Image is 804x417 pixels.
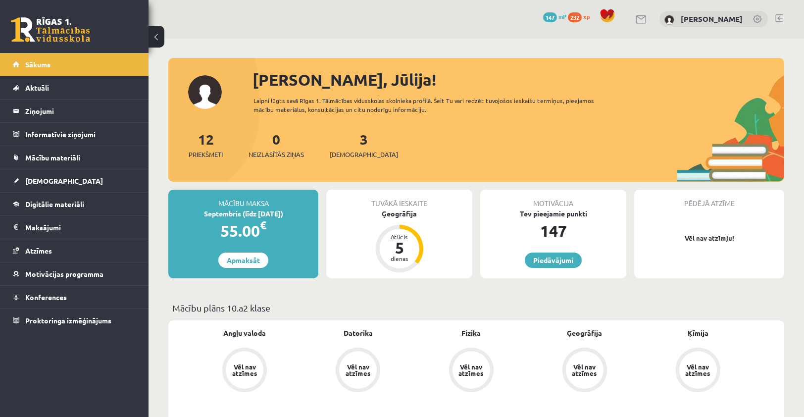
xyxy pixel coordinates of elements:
[639,233,779,243] p: Vēl nav atzīmju!
[301,348,415,394] a: Vēl nav atzīmes
[189,130,223,159] a: 12Priekšmeti
[168,219,318,243] div: 55.00
[525,253,582,268] a: Piedāvājumi
[457,364,485,376] div: Vēl nav atzīmes
[415,348,528,394] a: Vēl nav atzīmes
[260,218,266,232] span: €
[568,12,582,22] span: 232
[25,216,136,239] legend: Maksājumi
[385,256,414,261] div: dienas
[688,328,708,338] a: Ķīmija
[684,364,712,376] div: Vēl nav atzīmes
[13,286,136,309] a: Konferences
[571,364,599,376] div: Vēl nav atzīmes
[641,348,754,394] a: Vēl nav atzīmes
[218,253,268,268] a: Apmaksāt
[13,216,136,239] a: Maksājumi
[25,60,50,69] span: Sākums
[543,12,566,20] a: 147 mP
[168,208,318,219] div: Septembris (līdz [DATE])
[25,83,49,92] span: Aktuāli
[664,15,674,25] img: Jūlija Volkova
[543,12,557,22] span: 147
[461,328,481,338] a: Fizika
[568,12,595,20] a: 232 xp
[326,208,472,274] a: Ģeogrāfija Atlicis 5 dienas
[13,146,136,169] a: Mācību materiāli
[681,14,743,24] a: [PERSON_NAME]
[13,123,136,146] a: Informatīvie ziņojumi
[223,328,266,338] a: Angļu valoda
[172,301,780,314] p: Mācību plāns 10.a2 klase
[13,193,136,215] a: Digitālie materiāli
[25,316,111,325] span: Proktoringa izmēģinājums
[344,364,372,376] div: Vēl nav atzīmes
[11,17,90,42] a: Rīgas 1. Tālmācības vidusskola
[252,68,784,92] div: [PERSON_NAME], Jūlija!
[249,130,304,159] a: 0Neizlasītās ziņas
[249,150,304,159] span: Neizlasītās ziņas
[13,53,136,76] a: Sākums
[480,190,626,208] div: Motivācija
[528,348,641,394] a: Vēl nav atzīmes
[13,76,136,99] a: Aktuāli
[25,200,84,208] span: Digitālie materiāli
[189,150,223,159] span: Priekšmeti
[385,240,414,256] div: 5
[25,153,80,162] span: Mācību materiāli
[385,234,414,240] div: Atlicis
[480,208,626,219] div: Tev pieejamie punkti
[25,176,103,185] span: [DEMOGRAPHIC_DATA]
[13,169,136,192] a: [DEMOGRAPHIC_DATA]
[188,348,301,394] a: Vēl nav atzīmes
[253,96,623,114] div: Laipni lūgts savā Rīgas 1. Tālmācības vidusskolas skolnieka profilā. Šeit Tu vari redzēt tuvojošo...
[13,239,136,262] a: Atzīmes
[326,208,472,219] div: Ģeogrāfija
[583,12,590,20] span: xp
[567,328,602,338] a: Ģeogrāfija
[25,246,52,255] span: Atzīmes
[330,130,398,159] a: 3[DEMOGRAPHIC_DATA]
[13,262,136,285] a: Motivācijas programma
[330,150,398,159] span: [DEMOGRAPHIC_DATA]
[25,100,136,122] legend: Ziņojumi
[480,219,626,243] div: 147
[326,190,472,208] div: Tuvākā ieskaite
[13,100,136,122] a: Ziņojumi
[25,269,103,278] span: Motivācijas programma
[634,190,784,208] div: Pēdējā atzīme
[25,123,136,146] legend: Informatīvie ziņojumi
[13,309,136,332] a: Proktoringa izmēģinājums
[231,364,258,376] div: Vēl nav atzīmes
[344,328,373,338] a: Datorika
[558,12,566,20] span: mP
[25,293,67,302] span: Konferences
[168,190,318,208] div: Mācību maksa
